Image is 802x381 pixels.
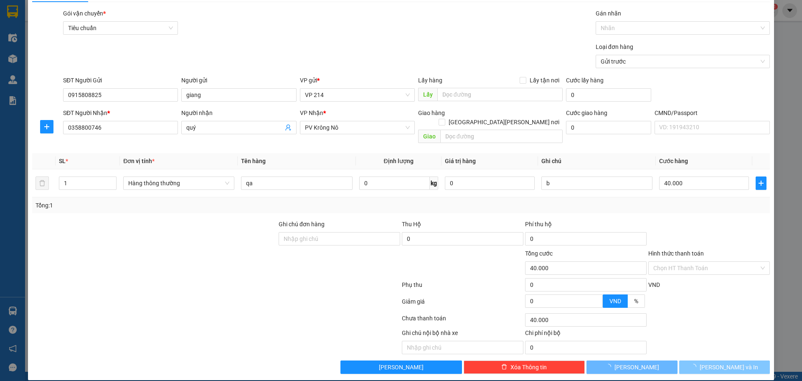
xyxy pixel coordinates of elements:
div: Người nhận [181,108,296,118]
span: Giao [418,130,440,143]
span: plus [756,180,766,187]
div: Phí thu hộ [525,220,647,232]
span: loading [605,364,614,370]
button: [PERSON_NAME] và In [679,361,770,374]
button: delete [36,176,49,190]
div: Giảm giá [401,297,524,312]
span: Hàng thông thường [128,177,229,189]
span: plus [41,123,53,130]
input: Ghi Chú [541,176,652,190]
span: Giá trị hàng [445,158,476,164]
input: 0 [445,176,535,190]
span: Giao hàng [418,110,445,116]
label: Cước lấy hàng [566,77,604,84]
span: Gửi trước [601,55,765,68]
span: delete [501,364,507,371]
span: Xóa Thông tin [510,363,547,372]
span: Tên hàng [241,158,266,164]
label: Hình thức thanh toán [648,250,704,257]
input: Cước lấy hàng [566,88,651,102]
div: CMND/Passport [655,108,769,118]
span: Cước hàng [659,158,688,164]
span: user-add [285,124,292,131]
div: Chưa thanh toán [401,314,524,328]
span: VP 214 [305,89,410,101]
label: Cước giao hàng [566,110,607,116]
span: PV Krông Nô [305,121,410,134]
label: Ghi chú đơn hàng [279,221,325,228]
input: VD: Bàn, Ghế [241,176,352,190]
span: Gói vận chuyển [63,10,106,17]
input: Cước giao hàng [566,121,651,134]
span: [GEOGRAPHIC_DATA][PERSON_NAME] nơi [445,118,563,127]
span: VND [609,298,621,304]
span: loading [690,364,700,370]
button: [PERSON_NAME] [340,361,462,374]
span: Đơn vị tính [123,158,155,164]
div: Người gửi [181,76,296,85]
span: VP Nhận [300,110,323,116]
input: Ghi chú đơn hàng [279,232,400,245]
div: Ghi chú nội bộ nhà xe [402,328,523,341]
div: Tổng: 1 [36,201,310,210]
button: deleteXóa Thông tin [464,361,585,374]
button: plus [40,120,53,133]
span: [PERSON_NAME] [614,363,659,372]
span: [PERSON_NAME] [379,363,424,372]
span: Tổng cước [525,250,553,257]
label: Gán nhãn [596,10,621,17]
button: plus [756,176,766,190]
span: SL [59,158,66,164]
div: SĐT Người Gửi [63,76,178,85]
span: % [634,298,638,304]
label: Loại đơn hàng [596,43,633,50]
span: Lấy [418,88,437,101]
input: Nhập ghi chú [402,341,523,354]
input: Dọc đường [437,88,563,101]
span: kg [430,176,438,190]
span: Lấy tận nơi [526,76,563,85]
div: Phụ thu [401,280,524,295]
button: [PERSON_NAME] [586,361,677,374]
span: Lấy hàng [418,77,442,84]
div: Chi phí nội bộ [525,328,647,341]
span: VND [648,281,660,288]
input: Dọc đường [440,130,563,143]
span: Định lượng [384,158,414,164]
th: Ghi chú [538,153,656,169]
span: Tiêu chuẩn [68,22,173,34]
div: SĐT Người Nhận [63,108,178,118]
div: VP gửi [300,76,415,85]
span: Thu Hộ [402,221,421,228]
span: [PERSON_NAME] và In [700,363,758,372]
